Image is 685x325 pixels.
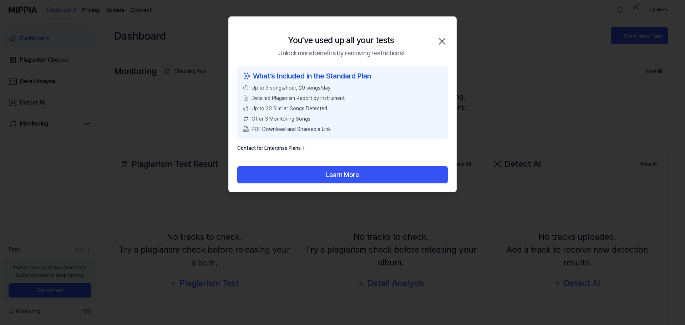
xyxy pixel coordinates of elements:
[278,48,404,58] div: Unlock more benefits by removing restrictions!
[237,166,448,183] button: Learn More
[237,144,306,152] a: Contact for Enterprise Plans
[252,84,330,92] span: Up to 3 songs/hour, 20 songs/day
[243,71,252,81] img: sparkles icon
[243,95,249,101] img: File Select
[288,34,394,47] div: You've used up all your tests
[243,126,249,132] img: PDF Download
[252,126,331,133] span: PDF Download and Shareable Link
[252,95,345,102] span: Detailed Plagiarism Report by Instrument
[252,115,310,123] span: Offer 3 Monitoring Songs
[243,71,442,81] div: What’s Included in the Standard Plan
[252,105,327,112] span: Up to 20 Similar Songs Detected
